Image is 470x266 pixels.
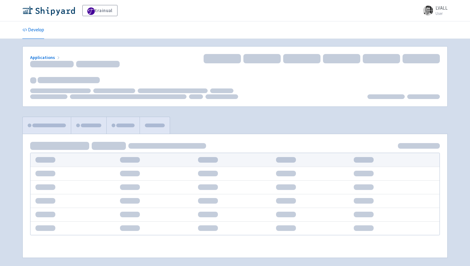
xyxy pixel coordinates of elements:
[435,11,448,16] small: User
[22,21,44,39] a: Develop
[82,5,118,16] a: trainual
[30,55,61,60] a: Applications
[419,6,448,16] a: LVALL User
[22,6,75,16] img: Shipyard logo
[435,5,448,11] span: LVALL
